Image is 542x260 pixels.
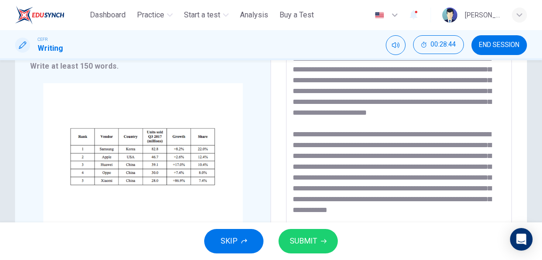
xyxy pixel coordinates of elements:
[413,35,464,55] div: Hide
[510,228,533,251] div: Open Intercom Messenger
[90,9,126,21] span: Dashboard
[180,7,232,24] button: Start a test
[184,9,220,21] span: Start a test
[279,229,338,253] button: SUBMIT
[279,9,314,21] span: Buy a Test
[442,8,457,23] img: Profile picture
[374,12,385,19] img: en
[30,62,119,71] strong: Write at least 150 words.
[386,35,406,55] div: Mute
[240,9,268,21] span: Analysis
[38,36,48,43] span: CEFR
[276,7,318,24] button: Buy a Test
[204,229,263,253] button: SKIP
[15,6,86,24] a: ELTC logo
[413,35,464,54] button: 00:28:44
[133,7,176,24] button: Practice
[38,43,63,54] h1: Writing
[471,35,527,55] button: END SESSION
[290,235,317,248] span: SUBMIT
[221,235,238,248] span: SKIP
[15,6,64,24] img: ELTC logo
[430,41,456,48] span: 00:28:44
[137,9,164,21] span: Practice
[465,9,501,21] div: [PERSON_NAME]
[236,7,272,24] button: Analysis
[86,7,129,24] button: Dashboard
[479,41,519,49] span: END SESSION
